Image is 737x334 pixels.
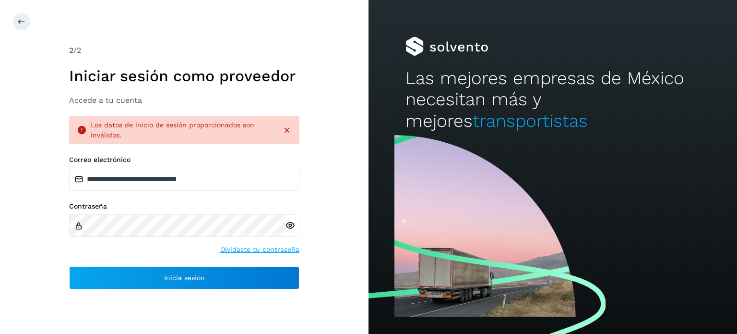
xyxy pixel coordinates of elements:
[69,96,299,105] h3: Accede a tu cuenta
[164,274,205,281] span: Inicia sesión
[91,120,274,140] div: Los datos de inicio de sesión proporcionados son inválidos.
[69,266,299,289] button: Inicia sesión
[473,111,588,131] span: transportistas
[69,67,299,85] h1: Iniciar sesión como proveedor
[405,68,700,132] h2: Las mejores empresas de México necesitan más y mejores
[220,245,299,255] a: Olvidaste tu contraseña
[69,202,299,210] label: Contraseña
[69,46,73,55] span: 2
[69,45,299,56] div: /2
[69,156,299,164] label: Correo electrónico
